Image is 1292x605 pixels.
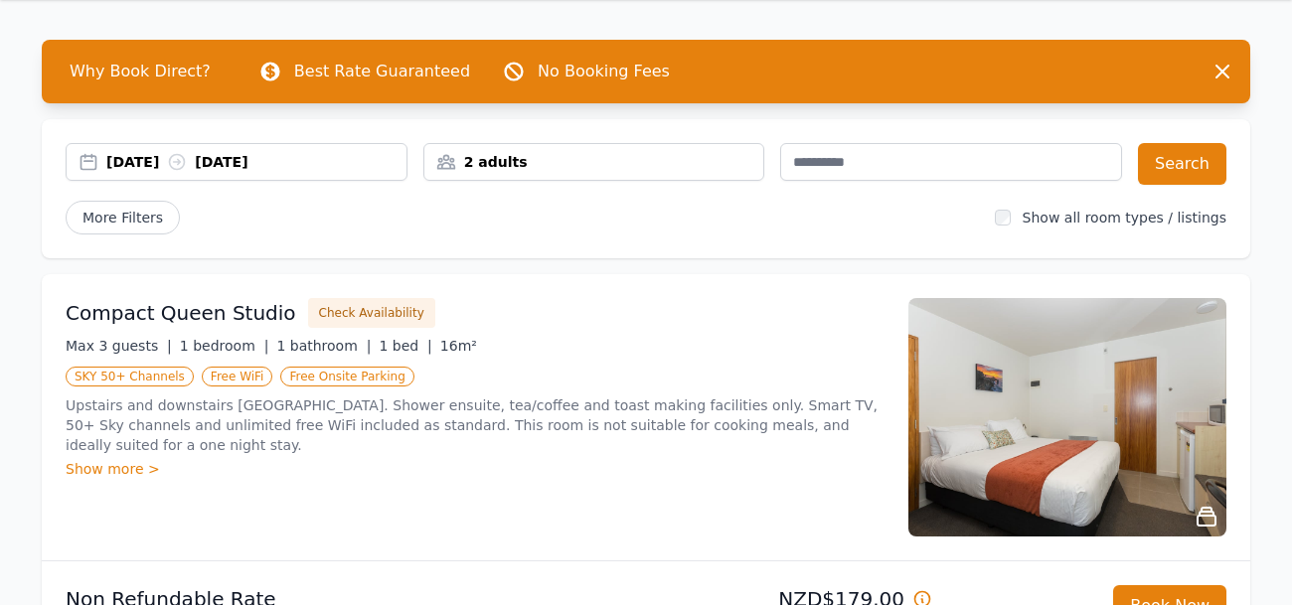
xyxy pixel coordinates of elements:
[294,60,470,83] p: Best Rate Guaranteed
[379,338,431,354] span: 1 bed |
[106,152,406,172] div: [DATE] [DATE]
[180,338,269,354] span: 1 bedroom |
[202,367,273,386] span: Free WiFi
[66,459,885,479] div: Show more >
[308,298,435,328] button: Check Availability
[280,367,413,386] span: Free Onsite Parking
[424,152,764,172] div: 2 adults
[1138,143,1226,185] button: Search
[276,338,371,354] span: 1 bathroom |
[66,338,172,354] span: Max 3 guests |
[54,52,227,91] span: Why Book Direct?
[66,299,296,327] h3: Compact Queen Studio
[440,338,477,354] span: 16m²
[66,201,180,234] span: More Filters
[538,60,670,83] p: No Booking Fees
[66,367,194,386] span: SKY 50+ Channels
[66,395,885,455] p: Upstairs and downstairs [GEOGRAPHIC_DATA]. Shower ensuite, tea/coffee and toast making facilities...
[1023,210,1226,226] label: Show all room types / listings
